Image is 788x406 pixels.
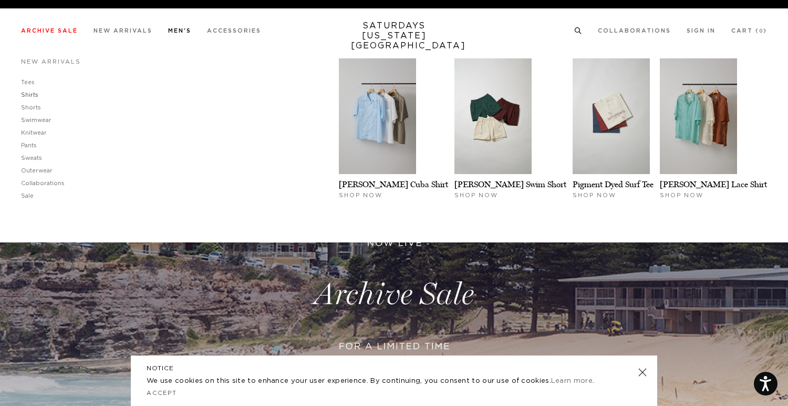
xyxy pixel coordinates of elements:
small: 0 [759,29,763,34]
a: New Arrivals [21,59,81,65]
a: Swimwear [21,117,51,123]
a: New Arrivals [94,28,152,34]
a: [PERSON_NAME] Cuba Shirt [339,179,448,189]
a: Knitwear [21,130,47,136]
a: Shirts [21,92,38,98]
a: Archive Sale [21,28,78,34]
a: Pigment Dyed Surf Tee [573,179,654,189]
h5: NOTICE [147,363,641,373]
p: We use cookies on this site to enhance your user experience. By continuing, you consent to our us... [147,376,604,387]
a: Sign In [687,28,716,34]
a: SATURDAYS[US_STATE][GEOGRAPHIC_DATA] [351,21,438,51]
a: [PERSON_NAME] Lace Shirt [660,179,767,189]
a: Collaborations [21,180,65,186]
a: Shorts [21,105,41,110]
a: Men's [168,28,191,34]
a: Collaborations [598,28,671,34]
a: [PERSON_NAME] Swim Short [454,179,566,189]
a: Accessories [207,28,261,34]
a: Tees [21,79,35,85]
a: Sweats [21,155,42,161]
a: Pants [21,143,37,148]
a: Sale [21,193,34,199]
a: Learn more [551,378,593,384]
a: Cart (0) [731,28,767,34]
a: Accept [147,390,177,396]
a: Outerwear [21,168,53,174]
